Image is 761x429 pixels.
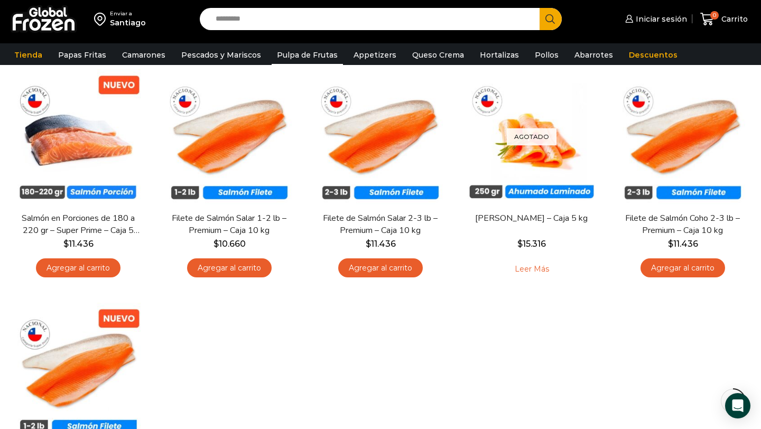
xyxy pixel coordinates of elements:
span: Iniciar sesión [633,14,687,24]
a: Filete de Salmón Salar 1-2 lb – Premium – Caja 10 kg [169,212,290,237]
a: Descuentos [624,45,683,65]
bdi: 10.660 [214,239,246,249]
span: $ [63,239,69,249]
a: Iniciar sesión [623,8,687,30]
button: Search button [540,8,562,30]
a: 0 Carrito [698,7,750,32]
a: Appetizers [348,45,402,65]
div: Santiago [110,17,146,28]
a: Filete de Salmón Salar 2-3 lb – Premium – Caja 10 kg [320,212,441,237]
img: address-field-icon.svg [94,10,110,28]
a: Abarrotes [569,45,618,65]
a: Pescados y Mariscos [176,45,266,65]
bdi: 11.436 [668,239,698,249]
a: Agregar al carrito: “Filete de Salmón Salar 1-2 lb – Premium - Caja 10 kg” [187,258,272,278]
a: Agregar al carrito: “Filete de Salmón Coho 2-3 lb - Premium - Caja 10 kg” [641,258,725,278]
bdi: 11.436 [366,239,396,249]
span: $ [366,239,371,249]
span: $ [214,239,219,249]
span: 0 [710,11,719,20]
span: $ [668,239,673,249]
a: [PERSON_NAME] – Caja 5 kg [471,212,592,225]
a: Papas Fritas [53,45,112,65]
a: Pollos [530,45,564,65]
div: Open Intercom Messenger [725,393,750,418]
a: Leé más sobre “Salmón Ahumado Laminado - Caja 5 kg” [498,258,565,281]
a: Hortalizas [475,45,524,65]
a: Salmón en Porciones de 180 a 220 gr – Super Prime – Caja 5 kg [17,212,139,237]
a: Pulpa de Frutas [272,45,343,65]
bdi: 15.316 [517,239,546,249]
a: Tienda [9,45,48,65]
a: Queso Crema [407,45,469,65]
a: Agregar al carrito: “Filete de Salmón Salar 2-3 lb - Premium - Caja 10 kg” [338,258,423,278]
a: Camarones [117,45,171,65]
a: Filete de Salmón Coho 2-3 lb – Premium – Caja 10 kg [622,212,744,237]
div: Enviar a [110,10,146,17]
span: Carrito [719,14,748,24]
span: $ [517,239,523,249]
p: Agotado [507,128,556,145]
a: Agregar al carrito: “Salmón en Porciones de 180 a 220 gr - Super Prime - Caja 5 kg” [36,258,120,278]
bdi: 11.436 [63,239,94,249]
